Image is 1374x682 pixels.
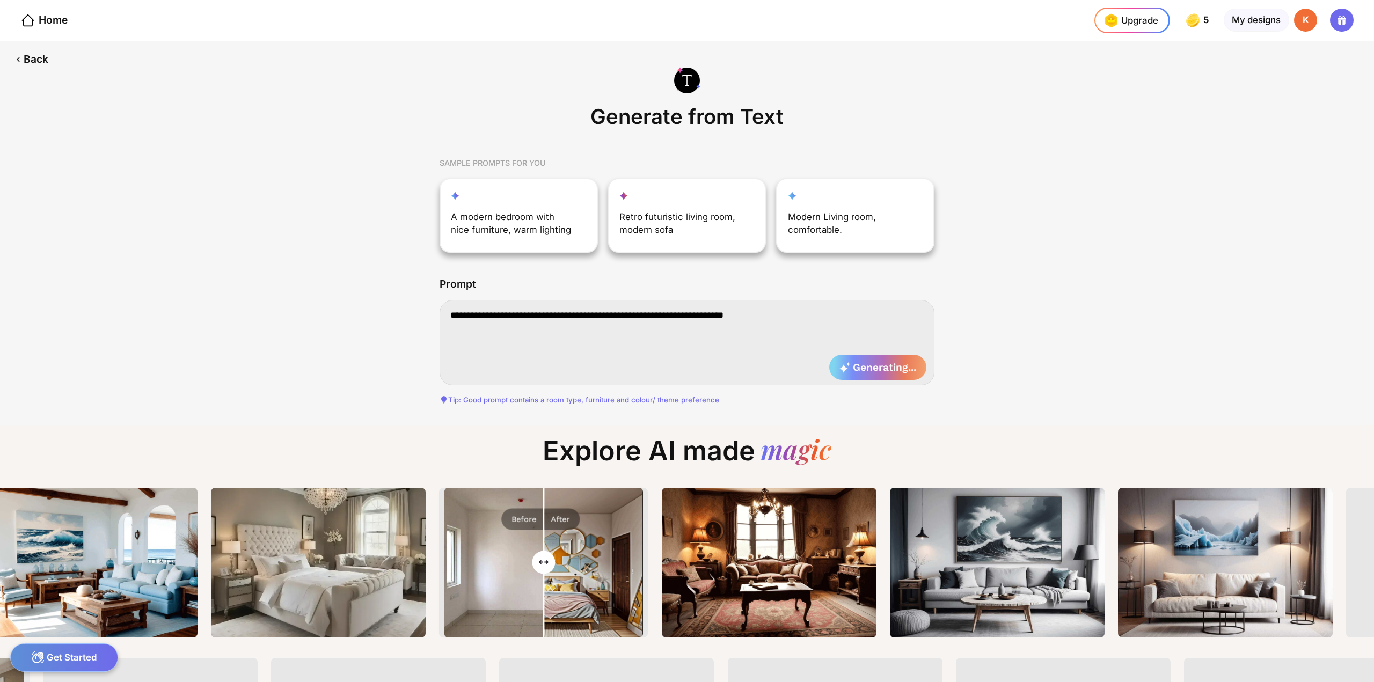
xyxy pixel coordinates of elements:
img: Thumbnailtext2image_00673_.png [662,488,876,637]
img: Thumbnailexplore-image9.png [211,488,426,637]
img: customization-star-icon.svg [788,192,796,200]
div: SAMPLE PROMPTS FOR YOU [440,148,934,179]
img: Thumbnailtext2image_00675_.png [890,488,1105,637]
img: Thumbnailtext2image_00678_.png [1118,488,1333,637]
div: Modern Living room, comfortable. [788,210,910,241]
div: Home [20,13,68,28]
div: Upgrade [1101,10,1158,31]
img: After image [444,488,646,637]
img: upgrade-nav-btn-icon.gif [1101,10,1121,31]
div: magic [761,435,831,467]
div: Generate from Text [585,101,788,137]
div: Prompt [440,278,476,290]
img: generate-from-text-icon.svg [674,67,700,93]
span: 5 [1203,15,1211,25]
img: fill-up-your-space-star-icon.svg [619,192,628,200]
img: reimagine-star-icon.svg [451,192,459,200]
div: K [1294,9,1317,32]
div: My designs [1224,9,1289,32]
div: A modern bedroom with nice furniture, warm lighting [451,210,573,241]
div: Explore AI made [532,435,842,478]
div: Get Started [10,643,118,672]
div: Tip: Good prompt contains a room type, furniture and colour/ theme preference [440,395,934,404]
div: Retro futuristic living room, modern sofa [619,210,741,241]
